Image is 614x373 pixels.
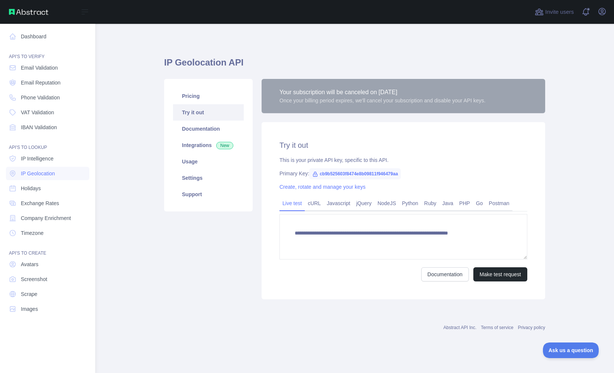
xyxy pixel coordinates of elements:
a: Ruby [421,197,439,209]
a: Go [473,197,486,209]
span: Timezone [21,229,44,237]
a: Scrape [6,287,89,301]
a: Holidays [6,182,89,195]
span: Screenshot [21,275,47,283]
a: Postman [486,197,512,209]
a: IP Intelligence [6,152,89,165]
span: Images [21,305,38,313]
span: Email Reputation [21,79,61,86]
span: Avatars [21,261,38,268]
span: New [216,142,233,149]
a: jQuery [353,197,374,209]
div: This is your private API key, specific to this API. [279,156,527,164]
a: Documentation [421,267,469,281]
a: Documentation [173,121,244,137]
div: Once your billing period expires, we'll cancel your subscription and disable your API keys. [279,97,486,104]
a: Timezone [6,226,89,240]
span: IP Geolocation [21,170,55,177]
span: Holidays [21,185,41,192]
a: Dashboard [6,30,89,43]
button: Invite users [533,6,575,18]
a: cURL [305,197,324,209]
span: Phone Validation [21,94,60,101]
span: IBAN Validation [21,124,57,131]
a: Privacy policy [518,325,545,330]
a: Pricing [173,88,244,104]
img: Abstract API [9,9,48,15]
a: Live test [279,197,305,209]
a: IP Geolocation [6,167,89,180]
a: Company Enrichment [6,211,89,225]
a: Email Reputation [6,76,89,89]
span: Scrape [21,290,37,298]
span: VAT Validation [21,109,54,116]
div: API'S TO CREATE [6,241,89,256]
span: Company Enrichment [21,214,71,222]
a: Python [399,197,421,209]
a: VAT Validation [6,106,89,119]
a: Javascript [324,197,353,209]
iframe: Toggle Customer Support [543,342,599,358]
div: API'S TO LOOKUP [6,136,89,150]
a: IBAN Validation [6,121,89,134]
span: cb9b525603f8474e8b09811f946479aa [309,168,401,179]
span: IP Intelligence [21,155,54,162]
span: Invite users [545,8,574,16]
a: Java [439,197,457,209]
a: Usage [173,153,244,170]
a: Settings [173,170,244,186]
a: Images [6,302,89,316]
a: Support [173,186,244,203]
a: Abstract API Inc. [444,325,477,330]
h2: Try it out [279,140,527,150]
a: Try it out [173,104,244,121]
a: PHP [456,197,473,209]
a: Avatars [6,258,89,271]
a: Screenshot [6,272,89,286]
a: Terms of service [481,325,513,330]
a: NodeJS [374,197,399,209]
a: Phone Validation [6,91,89,104]
span: Email Validation [21,64,58,71]
a: Integrations New [173,137,244,153]
a: Email Validation [6,61,89,74]
span: Exchange Rates [21,200,59,207]
a: Create, rotate and manage your keys [279,184,365,190]
div: Your subscription will be canceled on [DATE] [279,88,486,97]
div: API'S TO VERIFY [6,45,89,60]
button: Make test request [473,267,527,281]
h1: IP Geolocation API [164,57,545,74]
a: Exchange Rates [6,197,89,210]
div: Primary Key: [279,170,527,177]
